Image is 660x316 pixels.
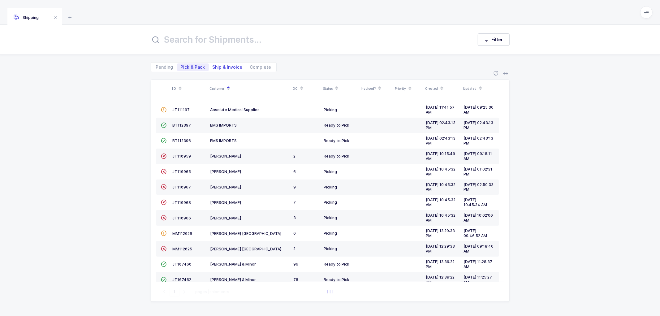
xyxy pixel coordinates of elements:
[425,83,459,94] div: Created
[210,169,241,174] span: [PERSON_NAME]
[156,65,173,69] span: Pending
[161,262,167,266] span: 
[210,277,256,282] span: [PERSON_NAME] & Minor
[161,215,167,220] span: 
[173,138,191,143] span: BT112396
[161,107,167,112] span: 
[464,120,494,130] span: [DATE] 02:43:13 PM
[492,37,503,43] span: Filter
[426,136,456,145] span: [DATE] 02:43:13 PM
[213,65,243,69] span: Ship & Invoice
[426,275,455,284] span: [DATE] 12:39:22 PM
[173,277,192,282] span: JT107462
[323,83,357,94] div: Status
[210,83,289,94] div: Customer
[161,231,167,236] span: 
[324,169,337,174] span: Picking
[173,185,191,189] span: JT110967
[250,65,271,69] span: Complete
[426,105,455,115] span: [DATE] 11:41:57 AM
[324,107,337,112] span: Picking
[210,216,241,220] span: [PERSON_NAME]
[210,107,260,112] span: Absolute Medical Supplies
[173,216,191,220] span: JT110966
[426,197,456,207] span: [DATE] 10:45:32 AM
[478,33,510,46] button: Filter
[173,169,191,174] span: JT110965
[464,151,492,161] span: [DATE] 09:18:11 AM
[210,154,241,158] span: [PERSON_NAME]
[464,197,487,207] span: [DATE] 10:45:34 AM
[324,138,350,143] span: Ready to Pick
[324,154,350,158] span: Ready to Pick
[161,169,167,174] span: 
[395,83,422,94] div: Priority
[172,83,206,94] div: ID
[161,123,167,128] span: 
[151,32,465,47] input: Search for Shipments...
[173,154,191,158] span: JT110959
[173,247,192,251] span: MM112025
[426,167,456,176] span: [DATE] 10:45:32 AM
[464,167,493,176] span: [DATE] 01:02:31 PM
[426,182,456,192] span: [DATE] 10:45:32 AM
[426,259,455,269] span: [DATE] 12:39:22 PM
[294,277,299,282] span: 78
[464,213,493,223] span: [DATE] 10:02:06 AM
[426,244,455,253] span: [DATE] 12:29:33 PM
[464,228,487,238] span: [DATE] 09:46:52 AM
[173,200,191,205] span: JT110968
[161,200,167,205] span: 
[293,83,320,94] div: DC
[210,123,237,128] span: EMS IMPORTS
[294,215,296,220] span: 3
[294,185,296,189] span: 9
[361,83,391,94] div: Invoiced?
[210,185,241,189] span: [PERSON_NAME]
[426,120,456,130] span: [DATE] 02:43:13 PM
[324,123,350,128] span: Ready to Pick
[324,200,337,205] span: Picking
[464,182,494,192] span: [DATE] 02:50:33 PM
[14,15,39,20] span: Shipping
[173,123,191,128] span: BT112397
[463,83,497,94] div: Updated
[324,215,337,220] span: Picking
[210,262,256,266] span: [PERSON_NAME] & Minor
[324,231,337,236] span: Picking
[210,247,282,251] span: [PERSON_NAME] [GEOGRAPHIC_DATA]
[294,262,299,266] span: 96
[210,138,237,143] span: EMS IMPORTS
[294,154,296,158] span: 2
[464,136,494,145] span: [DATE] 02:43:13 PM
[161,138,167,143] span: 
[173,231,192,236] span: MM112026
[294,200,296,205] span: 7
[173,107,190,112] span: JT111197
[464,259,493,269] span: [DATE] 11:28:37 AM
[161,184,167,189] span: 
[324,185,337,189] span: Picking
[294,231,296,236] span: 6
[426,151,455,161] span: [DATE] 10:15:49 AM
[324,246,337,251] span: Picking
[324,277,350,282] span: Ready to Pick
[426,213,456,223] span: [DATE] 10:45:32 AM
[464,105,494,115] span: [DATE] 09:25:30 AM
[161,154,167,158] span: 
[324,262,350,266] span: Ready to Pick
[426,228,455,238] span: [DATE] 12:29:33 PM
[210,231,282,236] span: [PERSON_NAME] [GEOGRAPHIC_DATA]
[294,169,296,174] span: 6
[464,244,494,253] span: [DATE] 09:18:40 AM
[161,277,167,282] span: 
[173,262,192,266] span: JT107460
[210,200,241,205] span: [PERSON_NAME]
[161,246,167,251] span: 
[294,246,296,251] span: 2
[181,65,205,69] span: Pick & Pack
[464,275,492,284] span: [DATE] 11:25:27 AM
